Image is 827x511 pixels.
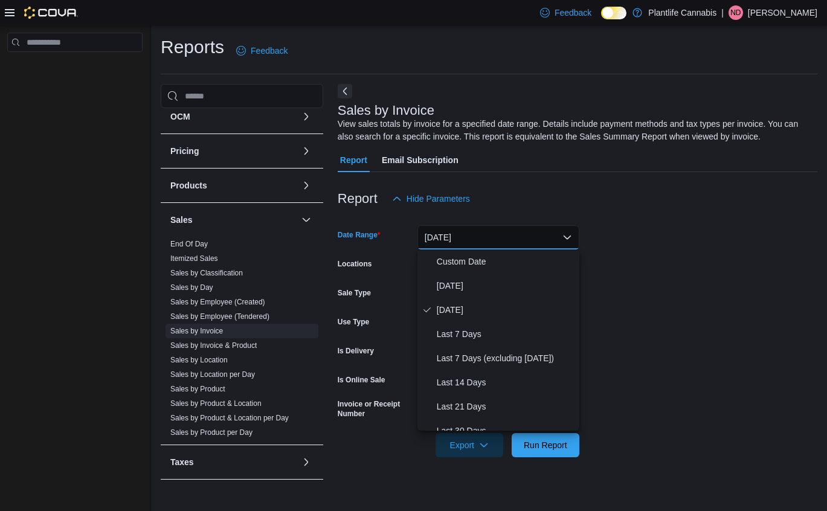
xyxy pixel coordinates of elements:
button: [DATE] [417,225,579,249]
button: Pricing [299,144,314,158]
a: Sales by Invoice [170,327,223,335]
a: Itemized Sales [170,254,218,263]
span: Last 7 Days (excluding [DATE]) [437,351,574,365]
span: Dark Mode [601,19,602,20]
span: End Of Day [170,239,208,249]
h3: Sales by Invoice [338,103,434,118]
span: Sales by Product & Location per Day [170,413,289,423]
label: Sale Type [338,288,371,298]
span: [DATE] [437,303,574,317]
span: Last 14 Days [437,375,574,390]
a: Sales by Day [170,283,213,292]
button: Run Report [512,433,579,457]
a: Sales by Product & Location [170,399,262,408]
a: Sales by Employee (Created) [170,298,265,306]
button: Products [170,179,297,191]
span: Email Subscription [382,148,459,172]
a: Sales by Location per Day [170,370,255,379]
span: Report [340,148,367,172]
div: Nick Dickson [729,5,743,20]
h3: Products [170,179,207,191]
button: Products [299,178,314,193]
span: Hide Parameters [407,193,470,205]
a: End Of Day [170,240,208,248]
h3: Pricing [170,145,199,157]
label: Is Online Sale [338,375,385,385]
a: Sales by Employee (Tendered) [170,312,269,321]
label: Invoice or Receipt Number [338,399,413,419]
button: OCM [299,109,314,124]
span: Sales by Invoice [170,326,223,336]
button: Pricing [170,145,297,157]
div: Select listbox [417,249,579,431]
span: Sales by Location per Day [170,370,255,379]
a: Sales by Classification [170,269,243,277]
h3: Report [338,191,378,206]
button: Taxes [170,456,297,468]
h1: Reports [161,35,224,59]
span: Sales by Invoice & Product [170,341,257,350]
img: Cova [24,7,78,19]
a: Sales by Product [170,385,225,393]
button: Export [436,433,503,457]
span: Last 30 Days [437,423,574,438]
span: Itemized Sales [170,254,218,263]
span: ND [730,5,741,20]
nav: Complex example [7,54,143,83]
label: Date Range [338,230,381,240]
label: Use Type [338,317,369,327]
span: Sales by Day [170,283,213,292]
label: Is Delivery [338,346,374,356]
a: Feedback [535,1,596,25]
span: Feedback [555,7,591,19]
button: Taxes [299,455,314,469]
button: Next [338,84,352,98]
span: Last 7 Days [437,327,574,341]
span: Sales by Location [170,355,228,365]
a: Sales by Invoice & Product [170,341,257,350]
p: Plantlife Cannabis [648,5,716,20]
button: Sales [170,214,297,226]
a: Feedback [231,39,292,63]
button: Hide Parameters [387,187,475,211]
span: Feedback [251,45,288,57]
h3: Sales [170,214,193,226]
label: Locations [338,259,372,269]
button: OCM [170,111,297,123]
a: Sales by Product & Location per Day [170,414,289,422]
p: | [721,5,724,20]
span: Sales by Employee (Created) [170,297,265,307]
h3: Taxes [170,456,194,468]
span: Sales by Classification [170,268,243,278]
p: [PERSON_NAME] [748,5,817,20]
span: Export [443,433,496,457]
div: View sales totals by invoice for a specified date range. Details include payment methods and tax ... [338,118,811,143]
span: Sales by Product & Location [170,399,262,408]
span: Last 21 Days [437,399,574,414]
span: Custom Date [437,254,574,269]
span: Sales by Product per Day [170,428,253,437]
span: Sales by Employee (Tendered) [170,312,269,321]
div: Sales [161,237,323,445]
a: Sales by Location [170,356,228,364]
h3: OCM [170,111,190,123]
span: Sales by Product [170,384,225,394]
span: Run Report [524,439,567,451]
span: [DATE] [437,278,574,293]
input: Dark Mode [601,7,626,19]
a: Sales by Product per Day [170,428,253,437]
button: Sales [299,213,314,227]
